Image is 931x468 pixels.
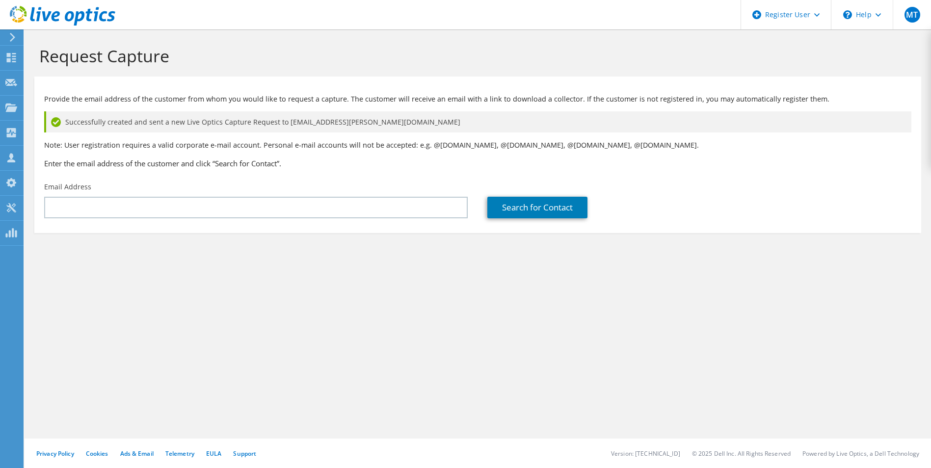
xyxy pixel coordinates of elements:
[86,449,108,458] a: Cookies
[44,94,911,104] p: Provide the email address of the customer from whom you would like to request a capture. The cust...
[611,449,680,458] li: Version: [TECHNICAL_ID]
[692,449,791,458] li: © 2025 Dell Inc. All Rights Reserved
[233,449,256,458] a: Support
[44,140,911,151] p: Note: User registration requires a valid corporate e-mail account. Personal e-mail accounts will ...
[843,10,852,19] svg: \n
[36,449,74,458] a: Privacy Policy
[44,182,91,192] label: Email Address
[39,46,911,66] h1: Request Capture
[120,449,154,458] a: Ads & Email
[904,7,920,23] span: MT
[206,449,221,458] a: EULA
[802,449,919,458] li: Powered by Live Optics, a Dell Technology
[165,449,194,458] a: Telemetry
[487,197,587,218] a: Search for Contact
[44,158,911,169] h3: Enter the email address of the customer and click “Search for Contact”.
[65,117,460,128] span: Successfully created and sent a new Live Optics Capture Request to [EMAIL_ADDRESS][PERSON_NAME][D...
